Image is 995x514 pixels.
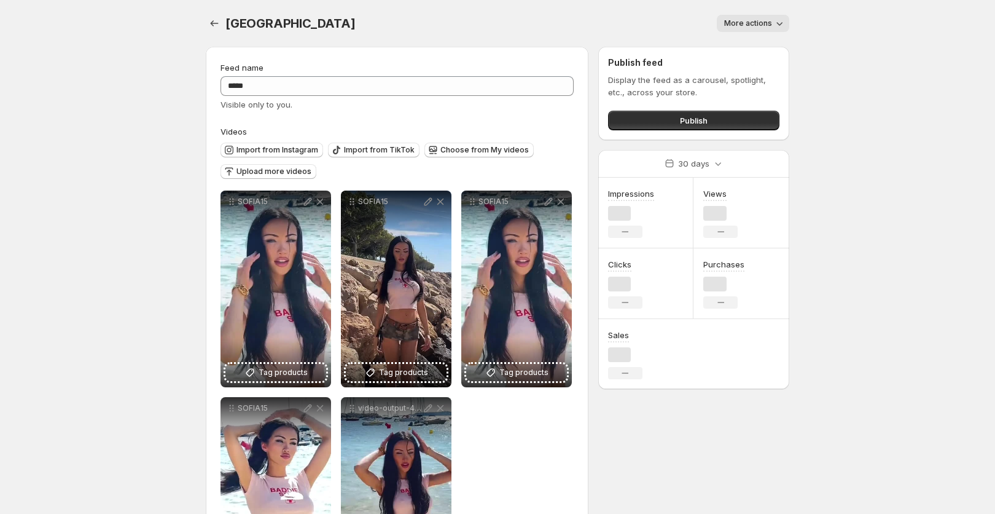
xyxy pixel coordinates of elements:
div: SOFIA15Tag products [341,191,451,387]
p: Display the feed as a carousel, spotlight, etc., across your store. [608,74,779,98]
span: Choose from My videos [440,145,529,155]
span: Import from TikTok [344,145,415,155]
div: SOFIA15Tag products [461,191,572,387]
button: Import from Instagram [220,143,323,157]
h2: Publish feed [608,57,779,69]
span: Tag products [259,366,308,379]
h3: Purchases [703,258,744,271]
span: Tag products [499,366,548,379]
p: SOFIA15 [358,197,422,207]
h3: Sales [608,329,629,341]
p: SOFIA15 [238,403,302,413]
span: More actions [724,18,772,28]
span: [GEOGRAPHIC_DATA] [225,16,356,31]
span: Videos [220,127,247,136]
p: video-output-43AFEE92-B195-4F46-9E91-A3231A49E932-1 [358,403,422,413]
span: Tag products [379,366,428,379]
h3: Impressions [608,188,654,200]
button: Publish [608,111,779,130]
h3: Views [703,188,727,200]
p: SOFIA15 [478,197,542,207]
div: SOFIA15Tag products [220,191,331,387]
button: Import from TikTok [328,143,419,157]
span: Import from Instagram [236,145,318,155]
span: Feed name [220,63,263,73]
p: 30 days [678,157,709,170]
span: Publish [680,114,708,127]
span: Visible only to you. [220,100,292,109]
button: Upload more videos [220,164,316,179]
button: More actions [717,15,789,32]
button: Tag products [346,364,447,381]
h3: Clicks [608,258,631,271]
button: Choose from My videos [424,143,534,157]
button: Settings [206,15,223,32]
p: SOFIA15 [238,197,302,207]
button: Tag products [225,364,326,381]
button: Tag products [466,364,567,381]
span: Upload more videos [236,167,311,176]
